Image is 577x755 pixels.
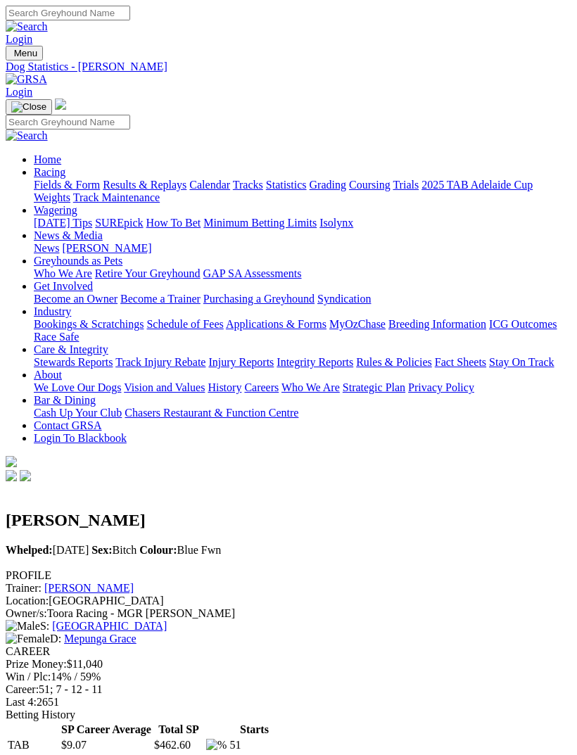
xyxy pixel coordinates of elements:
[6,456,17,467] img: logo-grsa-white.png
[7,738,59,752] td: TAB
[34,305,71,317] a: Industry
[229,723,279,737] th: Starts
[34,267,92,279] a: Who We Are
[103,179,186,191] a: Results & Replays
[6,696,571,709] div: 2651
[34,255,122,267] a: Greyhounds as Pets
[319,217,353,229] a: Isolynx
[153,738,204,752] td: $462.60
[6,633,61,645] span: D:
[6,620,40,633] img: Male
[6,470,17,481] img: facebook.svg
[343,381,405,393] a: Strategic Plan
[34,280,93,292] a: Get Involved
[11,101,46,113] img: Close
[349,179,391,191] a: Coursing
[6,683,571,696] div: 51; 7 - 12 - 11
[95,217,143,229] a: SUREpick
[6,633,50,645] img: Female
[73,191,160,203] a: Track Maintenance
[14,48,37,58] span: Menu
[34,153,61,165] a: Home
[6,61,571,73] a: Dog Statistics - [PERSON_NAME]
[489,356,554,368] a: Stay On Track
[34,229,103,241] a: News & Media
[6,709,571,721] div: Betting History
[62,242,151,254] a: [PERSON_NAME]
[139,544,221,556] span: Blue Fwn
[6,99,52,115] button: Toggle navigation
[6,6,130,20] input: Search
[277,356,353,368] a: Integrity Reports
[6,582,42,594] span: Trainer:
[6,46,43,61] button: Toggle navigation
[6,620,49,632] span: S:
[281,381,340,393] a: Who We Are
[233,179,263,191] a: Tracks
[208,381,241,393] a: History
[421,179,533,191] a: 2025 TAB Adelaide Cup
[489,318,557,330] a: ICG Outcomes
[124,381,205,393] a: Vision and Values
[6,129,48,142] img: Search
[6,544,53,556] b: Whelped:
[329,318,386,330] a: MyOzChase
[120,293,201,305] a: Become a Trainer
[55,99,66,110] img: logo-grsa-white.png
[91,544,112,556] b: Sex:
[139,544,177,556] b: Colour:
[91,544,137,556] span: Bitch
[6,696,37,708] span: Last 4:
[20,470,31,481] img: twitter.svg
[146,318,223,330] a: Schedule of Fees
[408,381,474,393] a: Privacy Policy
[6,671,571,683] div: 14% / 59%
[34,179,100,191] a: Fields & Form
[34,369,62,381] a: About
[34,293,571,305] div: Get Involved
[435,356,486,368] a: Fact Sheets
[34,343,108,355] a: Care & Integrity
[6,607,47,619] span: Owner/s:
[34,356,113,368] a: Stewards Reports
[34,407,122,419] a: Cash Up Your Club
[317,293,371,305] a: Syndication
[393,179,419,191] a: Trials
[34,419,101,431] a: Contact GRSA
[6,595,49,607] span: Location:
[61,738,152,752] td: $9.07
[34,318,144,330] a: Bookings & Scratchings
[34,204,77,216] a: Wagering
[34,242,59,254] a: News
[6,86,32,98] a: Login
[244,381,279,393] a: Careers
[115,356,205,368] a: Track Injury Rebate
[203,267,302,279] a: GAP SA Assessments
[310,179,346,191] a: Grading
[34,356,571,369] div: Care & Integrity
[44,582,134,594] a: [PERSON_NAME]
[34,381,121,393] a: We Love Our Dogs
[6,595,571,607] div: [GEOGRAPHIC_DATA]
[34,191,70,203] a: Weights
[34,293,118,305] a: Become an Owner
[34,394,96,406] a: Bar & Dining
[125,407,298,419] a: Chasers Restaurant & Function Centre
[266,179,307,191] a: Statistics
[61,723,152,737] th: SP Career Average
[34,318,571,343] div: Industry
[6,73,47,86] img: GRSA
[388,318,486,330] a: Breeding Information
[203,293,315,305] a: Purchasing a Greyhound
[6,658,67,670] span: Prize Money:
[356,356,432,368] a: Rules & Policies
[34,242,571,255] div: News & Media
[6,511,571,530] h2: [PERSON_NAME]
[189,179,230,191] a: Calendar
[203,217,317,229] a: Minimum Betting Limits
[6,33,32,45] a: Login
[34,331,79,343] a: Race Safe
[34,407,571,419] div: Bar & Dining
[6,683,39,695] span: Career:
